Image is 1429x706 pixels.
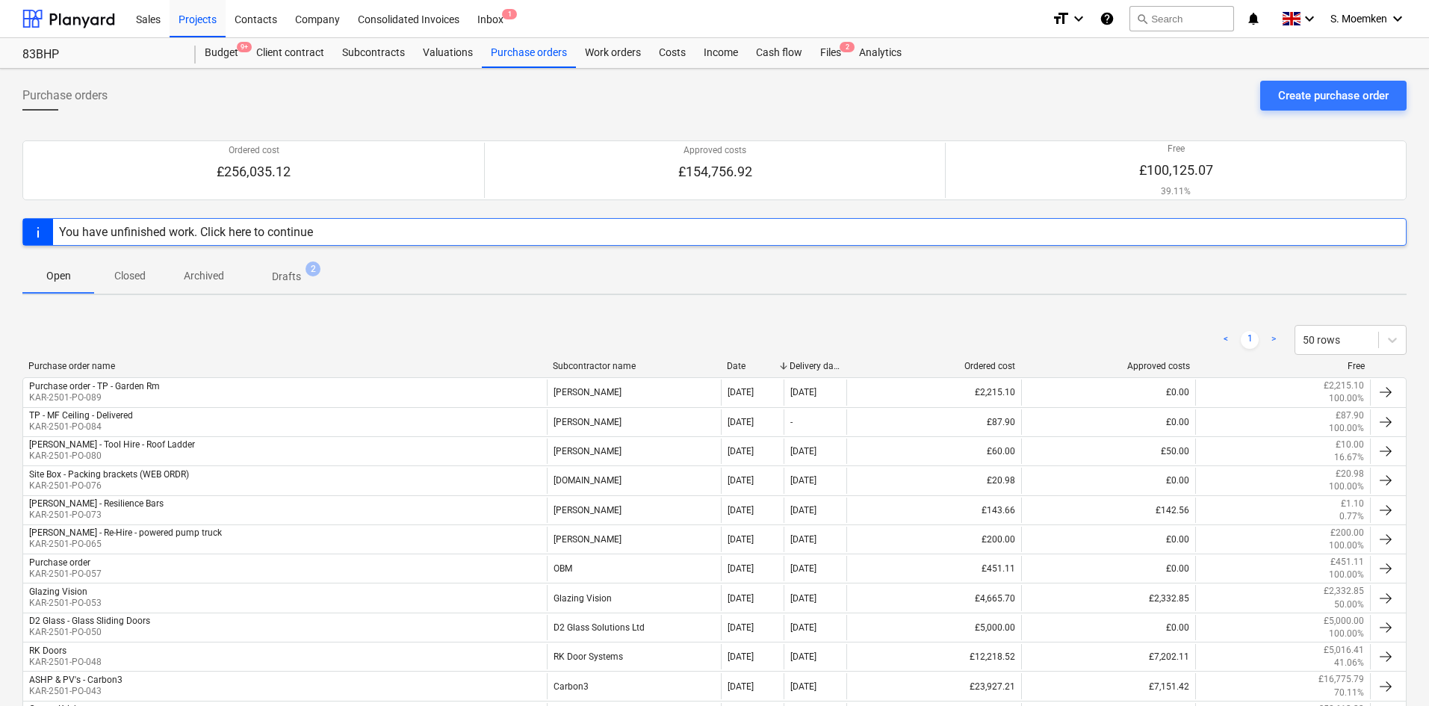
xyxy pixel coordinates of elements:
p: KAR-2501-PO-050 [29,626,150,639]
span: 2 [306,261,320,276]
div: £2,215.10 [846,380,1021,405]
div: £60.00 [846,439,1021,464]
div: [DATE] [728,681,754,692]
p: £87.90 [1336,409,1364,422]
p: 16.67% [1334,451,1364,464]
div: Carbon3 [547,673,722,699]
a: Page 1 is your current page [1241,331,1259,349]
div: [DATE] [728,505,754,515]
div: [DATE] [790,651,816,662]
a: Budget9+ [196,38,247,68]
a: Cash flow [747,38,811,68]
div: [PERSON_NAME] - Resilience Bars [29,498,164,509]
iframe: Chat Widget [1354,634,1429,706]
p: £2,332.85 [1324,585,1364,598]
p: 50.00% [1334,598,1364,611]
p: KAR-2501-PO-089 [29,391,160,404]
div: [PERSON_NAME] [547,498,722,523]
p: £256,035.12 [217,163,291,181]
div: £0.00 [1021,527,1196,552]
i: Knowledge base [1100,10,1115,28]
div: [DATE] [728,475,754,486]
p: Open [40,268,76,284]
div: [DATE] [728,446,754,456]
a: Previous page [1217,331,1235,349]
p: Archived [184,268,224,284]
div: Date [727,361,778,371]
p: KAR-2501-PO-076 [29,480,189,492]
p: 100.00% [1329,569,1364,581]
p: Closed [112,268,148,284]
div: RK Door Systems [547,644,722,669]
p: KAR-2501-PO-057 [29,568,102,580]
div: TP - MF Ceiling - Delivered [29,410,133,421]
div: £87.90 [846,409,1021,435]
span: S. Moemken [1330,13,1387,25]
p: 39.11% [1139,185,1213,198]
p: £5,000.00 [1324,615,1364,628]
div: [DATE] [728,417,754,427]
p: £10.00 [1336,439,1364,451]
p: KAR-2501-PO-048 [29,656,102,669]
div: You have unfinished work. Click here to continue [59,225,313,239]
span: search [1136,13,1148,25]
div: £0.00 [1021,615,1196,640]
a: Work orders [576,38,650,68]
div: RK Doors [29,645,66,656]
a: Client contract [247,38,333,68]
a: Costs [650,38,695,68]
span: 2 [840,42,855,52]
p: KAR-2501-PO-080 [29,450,195,462]
div: £12,218.52 [846,644,1021,669]
div: £0.00 [1021,468,1196,493]
p: KAR-2501-PO-073 [29,509,164,521]
div: £200.00 [846,527,1021,552]
div: [DATE] [790,446,816,456]
div: [DATE] [728,534,754,545]
div: Purchase order [29,557,90,568]
div: [DATE] [728,622,754,633]
div: - [790,417,793,427]
div: [DATE] [790,505,816,515]
div: £143.66 [846,498,1021,523]
p: KAR-2501-PO-084 [29,421,133,433]
div: £0.00 [1021,556,1196,581]
div: [DOMAIN_NAME] [547,468,722,493]
i: keyboard_arrow_down [1070,10,1088,28]
div: 83BHP [22,47,178,63]
div: Purchase order name [28,361,541,371]
i: notifications [1246,10,1261,28]
div: Free [1202,361,1365,371]
div: £2,332.85 [1021,585,1196,610]
div: £142.56 [1021,498,1196,523]
div: Subcontracts [333,38,414,68]
div: Subcontractor name [553,361,716,371]
div: [DATE] [790,534,816,545]
div: Budget [196,38,247,68]
p: 100.00% [1329,539,1364,552]
p: 0.77% [1339,510,1364,523]
div: [PERSON_NAME] [547,409,722,435]
div: [DATE] [790,475,816,486]
div: Site Box - Packing brackets (WEB ORDR) [29,469,189,480]
p: 100.00% [1329,628,1364,640]
p: KAR-2501-PO-053 [29,597,102,610]
div: £4,665.70 [846,585,1021,610]
a: Purchase orders [482,38,576,68]
div: D2 Glass Solutions Ltd [547,615,722,640]
p: Ordered cost [217,144,291,157]
p: £100,125.07 [1139,161,1213,179]
span: 9+ [237,42,252,52]
div: £7,202.11 [1021,644,1196,669]
a: Next page [1265,331,1283,349]
p: Approved costs [678,144,752,157]
p: KAR-2501-PO-043 [29,685,123,698]
p: Drafts [272,269,301,285]
div: Delivery date [790,361,840,371]
a: Analytics [850,38,911,68]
